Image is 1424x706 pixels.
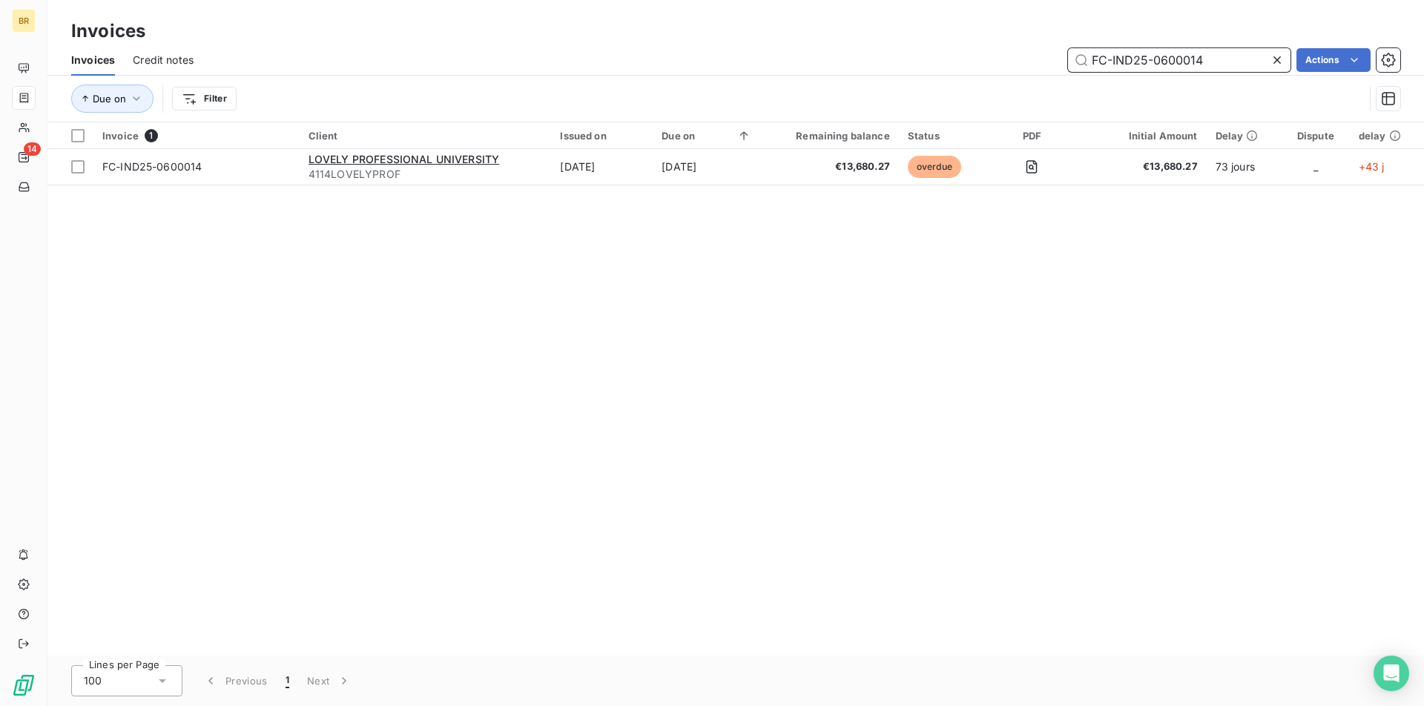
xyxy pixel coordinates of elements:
button: Previous [194,665,277,696]
span: 100 [84,673,102,688]
span: 14 [24,142,41,156]
div: Dispute [1290,130,1341,142]
div: BR [12,9,36,33]
span: €13,680.27 [769,159,890,174]
span: Credit notes [133,53,194,67]
span: Invoices [71,53,115,67]
button: Filter [172,87,237,110]
span: €13,680.27 [1086,159,1198,174]
div: Client [309,130,543,142]
span: Due on [93,93,126,105]
div: PDF [996,130,1068,142]
span: 1 [145,129,158,142]
img: Logo LeanPay [12,673,36,697]
span: LOVELY PROFESSIONAL UNIVERSITY [309,153,500,165]
td: [DATE] [653,149,760,185]
input: Search [1068,48,1290,72]
div: Issued on [560,130,644,142]
button: Actions [1296,48,1371,72]
div: Open Intercom Messenger [1374,656,1409,691]
td: [DATE] [551,149,653,185]
div: Remaining balance [769,130,890,142]
button: 1 [277,665,298,696]
span: Invoice [102,130,139,142]
span: 4114LOVELYPROF [309,167,543,182]
span: FC-IND25-0600014 [102,160,202,173]
div: delay [1359,130,1415,142]
button: Due on [71,85,154,113]
button: Next [298,665,360,696]
td: 73 jours [1207,149,1282,185]
span: 1 [286,673,289,688]
div: Delay [1216,130,1273,142]
div: Status [908,130,978,142]
div: Initial Amount [1086,130,1198,142]
h3: Invoices [71,18,145,44]
span: _ [1313,160,1318,173]
span: +43 j [1359,160,1385,173]
span: overdue [908,156,961,178]
div: Due on [662,130,751,142]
